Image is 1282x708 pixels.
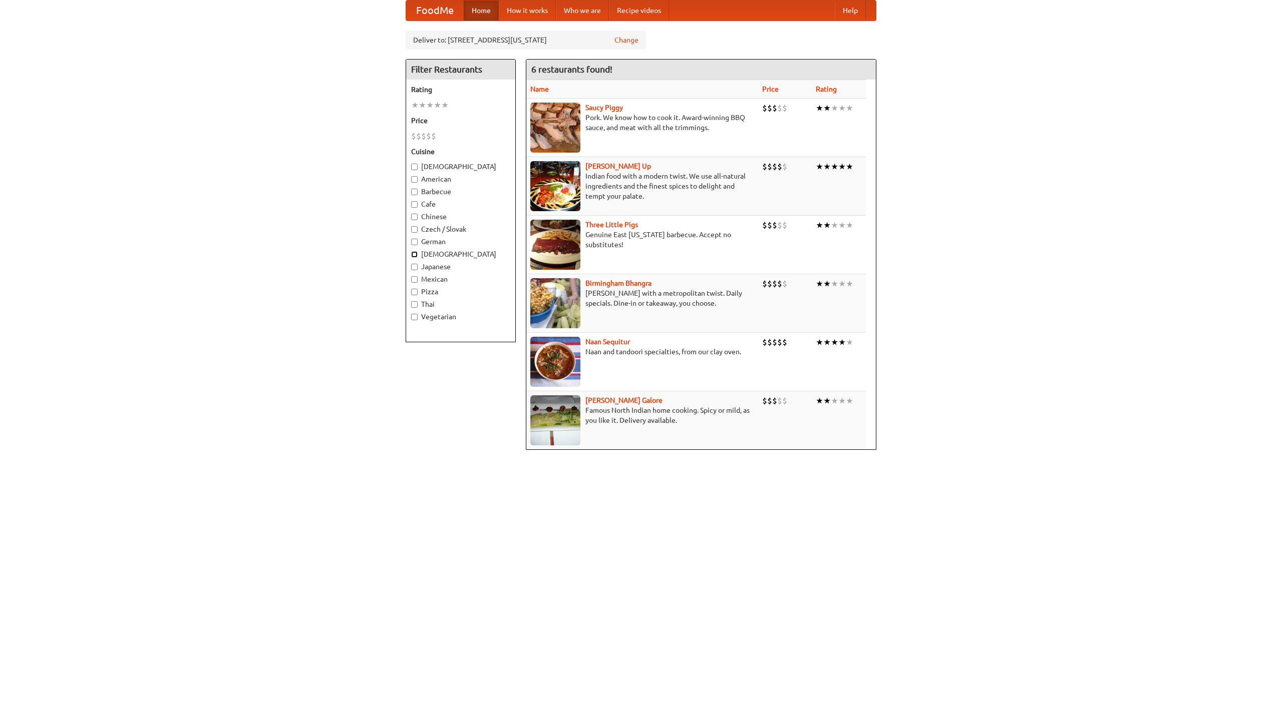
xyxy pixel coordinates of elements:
[767,161,772,172] li: $
[411,174,510,184] label: American
[411,162,510,172] label: [DEMOGRAPHIC_DATA]
[767,103,772,114] li: $
[838,103,846,114] li: ★
[530,395,580,445] img: currygalore.jpg
[816,103,823,114] li: ★
[411,201,418,208] input: Cafe
[762,85,779,93] a: Price
[816,395,823,406] li: ★
[411,116,510,126] h5: Price
[777,278,782,289] li: $
[411,131,416,142] li: $
[411,176,418,183] input: American
[411,299,510,309] label: Thai
[831,278,838,289] li: ★
[411,312,510,322] label: Vegetarian
[411,276,418,283] input: Mexican
[823,278,831,289] li: ★
[762,161,767,172] li: $
[585,162,651,170] a: [PERSON_NAME] Up
[831,395,838,406] li: ★
[609,1,669,21] a: Recipe videos
[614,35,638,45] a: Change
[816,220,823,231] li: ★
[556,1,609,21] a: Who we are
[782,103,787,114] li: $
[846,161,853,172] li: ★
[831,220,838,231] li: ★
[499,1,556,21] a: How it works
[411,239,418,245] input: German
[530,85,549,93] a: Name
[772,395,777,406] li: $
[411,187,510,197] label: Barbecue
[831,337,838,348] li: ★
[411,274,510,284] label: Mexican
[846,220,853,231] li: ★
[406,60,515,80] h4: Filter Restaurants
[772,337,777,348] li: $
[782,220,787,231] li: $
[530,278,580,328] img: bhangra.jpg
[846,103,853,114] li: ★
[838,395,846,406] li: ★
[838,278,846,289] li: ★
[411,100,419,111] li: ★
[846,337,853,348] li: ★
[762,278,767,289] li: $
[411,212,510,222] label: Chinese
[406,31,646,49] div: Deliver to: [STREET_ADDRESS][US_STATE]
[431,131,436,142] li: $
[530,113,754,133] p: Pork. We know how to cook it. Award-winning BBQ sauce, and meat with all the trimmings.
[416,131,421,142] li: $
[762,103,767,114] li: $
[411,262,510,272] label: Japanese
[816,337,823,348] li: ★
[411,199,510,209] label: Cafe
[585,396,663,404] a: [PERSON_NAME] Galore
[530,288,754,308] p: [PERSON_NAME] with a metropolitan twist. Daily specials. Dine-in or takeaway, you choose.
[772,220,777,231] li: $
[411,164,418,170] input: [DEMOGRAPHIC_DATA]
[434,100,441,111] li: ★
[823,103,831,114] li: ★
[464,1,499,21] a: Home
[762,395,767,406] li: $
[585,338,630,346] a: Naan Sequitur
[767,220,772,231] li: $
[411,287,510,297] label: Pizza
[411,147,510,157] h5: Cuisine
[777,220,782,231] li: $
[777,103,782,114] li: $
[777,337,782,348] li: $
[411,237,510,247] label: German
[585,221,638,229] a: Three Little Pigs
[411,249,510,259] label: [DEMOGRAPHIC_DATA]
[823,395,831,406] li: ★
[426,131,431,142] li: $
[816,161,823,172] li: ★
[838,161,846,172] li: ★
[767,278,772,289] li: $
[762,220,767,231] li: $
[585,104,623,112] a: Saucy Piggy
[411,251,418,258] input: [DEMOGRAPHIC_DATA]
[816,278,823,289] li: ★
[823,220,831,231] li: ★
[530,103,580,153] img: saucy.jpg
[767,395,772,406] li: $
[762,337,767,348] li: $
[411,85,510,95] h5: Rating
[441,100,449,111] li: ★
[411,214,418,220] input: Chinese
[816,85,837,93] a: Rating
[530,161,580,211] img: curryup.jpg
[767,337,772,348] li: $
[782,337,787,348] li: $
[585,279,652,287] a: Birmingham Bhangra
[411,289,418,295] input: Pizza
